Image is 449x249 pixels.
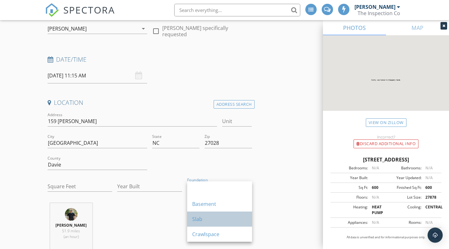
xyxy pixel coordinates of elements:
[422,195,440,200] div: 27878
[332,175,368,181] div: Year Built:
[323,134,449,139] div: Incorrect?
[65,208,78,221] img: screenshot_6v.png
[174,4,300,16] input: Search everything...
[323,35,449,126] img: streetview
[386,165,422,171] div: Bathrooms:
[332,204,368,216] div: Heating:
[354,4,395,10] div: [PERSON_NAME]
[422,204,440,216] div: CENTRAL
[192,215,247,223] div: Slab
[386,185,422,190] div: Finished Sq Ft:
[48,68,147,83] input: Select date
[425,175,433,180] span: N/A
[323,20,386,35] a: PHOTOS
[332,195,368,200] div: Floors:
[386,204,422,216] div: Cooling:
[64,234,79,239] span: (an hour)
[354,139,418,148] div: Discard Additional info
[428,228,443,243] div: Open Intercom Messenger
[48,26,87,31] div: [PERSON_NAME]
[386,175,422,181] div: Year Updated:
[425,165,433,171] span: N/A
[62,228,80,234] span: 51.9 miles
[331,156,441,163] div: [STREET_ADDRESS]
[45,3,59,17] img: The Best Home Inspection Software - Spectora
[425,220,433,225] span: N/A
[192,230,247,238] div: Crawlspace
[372,165,379,171] span: N/A
[368,185,386,190] div: 600
[331,235,441,240] p: All data is unverified and for informational purposes only.
[140,25,147,32] i: arrow_drop_down
[214,100,255,109] div: Address Search
[358,10,400,16] div: The Inspection Co
[55,223,87,228] strong: [PERSON_NAME]
[386,220,422,225] div: Rooms:
[45,8,115,22] a: SPECTORA
[366,118,406,127] a: View on Zillow
[162,25,252,37] label: [PERSON_NAME] specifically requested
[372,195,379,200] span: N/A
[63,3,115,16] span: SPECTORA
[386,20,449,35] a: MAP
[192,200,247,208] div: Basement
[368,204,386,216] div: HEAT PUMP
[332,220,368,225] div: Appliances:
[386,195,422,200] div: Lot Size:
[48,55,252,64] h4: Date/Time
[372,220,379,225] span: N/A
[48,99,252,107] h4: Location
[332,165,368,171] div: Bedrooms:
[422,185,440,190] div: 600
[332,185,368,190] div: Sq Ft:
